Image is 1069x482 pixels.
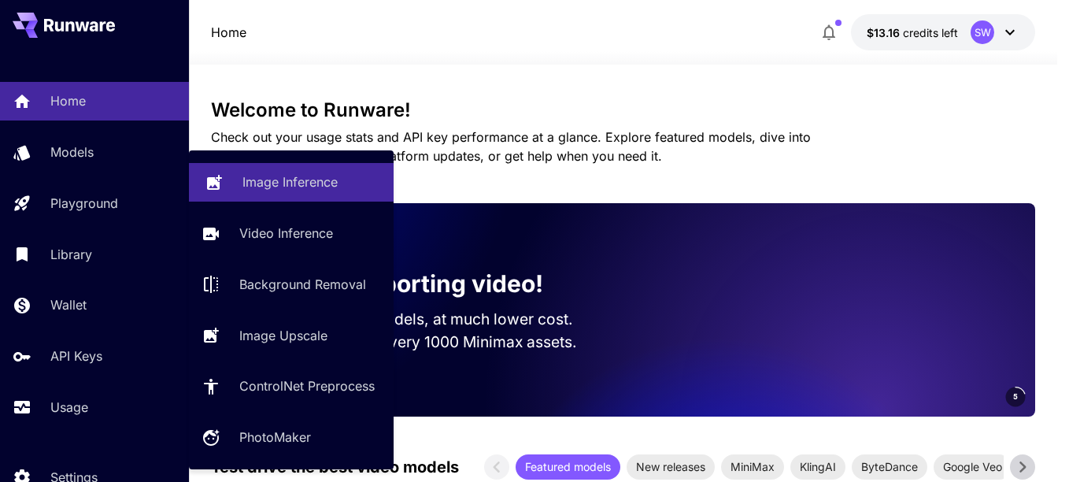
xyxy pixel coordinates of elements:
[867,26,903,39] span: $13.16
[239,275,366,294] p: Background Removal
[189,163,394,202] a: Image Inference
[851,14,1035,50] button: $13.15563
[934,458,1012,475] span: Google Veo
[239,428,311,447] p: PhotoMaker
[50,245,92,264] p: Library
[721,458,784,475] span: MiniMax
[239,376,375,395] p: ControlNet Preprocess
[189,418,394,457] a: PhotoMaker
[627,458,715,475] span: New releases
[236,331,598,354] p: Save up to $350 for every 1000 Minimax assets.
[50,194,118,213] p: Playground
[280,266,543,302] p: Now supporting video!
[50,143,94,161] p: Models
[211,99,1036,121] h3: Welcome to Runware!
[1013,391,1018,402] span: 5
[236,308,598,331] p: Run the best video models, at much lower cost.
[211,23,246,42] nav: breadcrumb
[242,172,338,191] p: Image Inference
[790,458,845,475] span: KlingAI
[189,265,394,304] a: Background Removal
[211,23,246,42] p: Home
[50,347,102,365] p: API Keys
[516,458,620,475] span: Featured models
[867,24,958,41] div: $13.15563
[211,129,811,164] span: Check out your usage stats and API key performance at a glance. Explore featured models, dive int...
[50,295,87,314] p: Wallet
[189,316,394,354] a: Image Upscale
[189,214,394,253] a: Video Inference
[239,224,333,243] p: Video Inference
[971,20,994,44] div: SW
[50,91,86,110] p: Home
[239,326,327,345] p: Image Upscale
[903,26,958,39] span: credits left
[852,458,927,475] span: ByteDance
[189,367,394,406] a: ControlNet Preprocess
[50,398,88,417] p: Usage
